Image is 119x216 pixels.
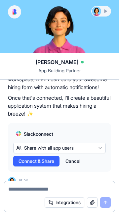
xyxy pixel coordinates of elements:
[36,58,78,66] span: [PERSON_NAME]
[8,177,16,185] img: Ella_00000_wcx2te.png
[8,94,111,118] p: Once that's connected, I'll create a beautiful application system that makes hiring a breeze! ✨
[16,131,21,136] img: slack
[13,9,17,15] img: logo
[19,178,28,184] span: 15:26
[24,131,53,137] span: Slack connect
[19,158,54,164] span: Connect & Share
[62,156,84,166] button: Cancel
[45,197,84,208] button: Integrations
[8,67,111,79] span: App Building Partner
[13,156,59,166] button: Connect & Share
